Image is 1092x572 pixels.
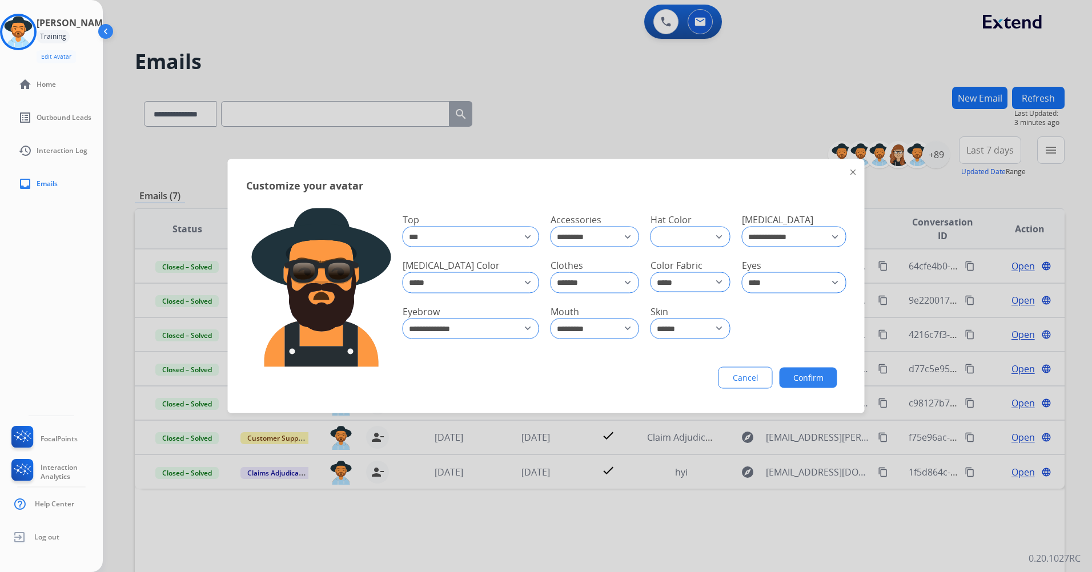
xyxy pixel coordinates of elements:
p: 0.20.1027RC [1029,551,1081,565]
span: Interaction Analytics [41,463,103,481]
span: Help Center [35,500,74,509]
mat-icon: list_alt [18,111,32,124]
div: Training [37,30,70,43]
span: Outbound Leads [37,113,91,122]
span: Home [37,80,56,89]
h3: [PERSON_NAME] [37,16,111,30]
span: [MEDICAL_DATA] [742,214,813,226]
span: Color Fabric [651,259,702,272]
mat-icon: home [18,78,32,91]
button: Cancel [718,367,773,389]
span: Accessories [551,214,601,226]
span: Hat Color [651,214,692,226]
span: Interaction Log [37,146,87,155]
img: close-button [850,170,856,175]
span: Eyes [742,259,761,272]
span: Eyebrow [403,305,440,317]
span: [MEDICAL_DATA] Color [403,259,500,272]
a: Interaction Analytics [9,459,103,485]
img: avatar [2,16,34,48]
span: Top [403,214,419,226]
span: Clothes [551,259,583,272]
mat-icon: history [18,144,32,158]
span: Log out [34,533,59,542]
span: Skin [651,305,668,317]
span: Emails [37,179,58,188]
mat-icon: inbox [18,177,32,191]
span: Customize your avatar [246,178,363,194]
button: Confirm [780,368,837,388]
span: FocalPoints [41,434,78,444]
button: Edit Avatar [37,50,76,63]
a: FocalPoints [9,426,78,452]
span: Mouth [551,305,579,317]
